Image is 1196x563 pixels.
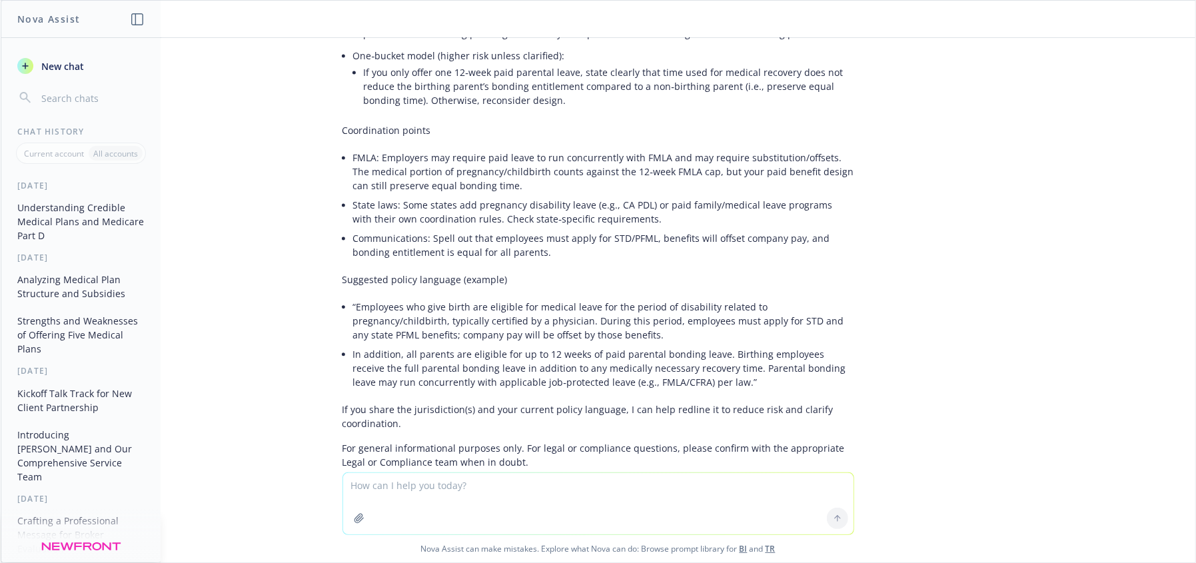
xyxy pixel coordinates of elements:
[1,126,161,137] div: Chat History
[353,195,854,229] li: State laws: Some states add pregnancy disability leave (e.g., CA PDL) or paid family/medical leav...
[6,535,1190,562] span: Nova Assist can make mistakes. Explore what Nova can do: Browse prompt library for and
[12,197,150,247] button: Understanding Credible Medical Plans and Medicare Part D
[353,229,854,262] li: Communications: Spell out that employees must apply for STD/PFML, benefits will offset company pa...
[39,59,84,73] span: New chat
[1,365,161,376] div: [DATE]
[342,123,854,137] p: Coordination points
[12,510,150,560] button: Crafting a Professional Message for Broker Evaluation
[342,273,854,286] p: Suggested policy language (example)
[12,424,150,488] button: Introducing [PERSON_NAME] and Our Comprehensive Service Team
[353,297,854,344] li: “Employees who give birth are eligible for medical leave for the period of disability related to ...
[766,543,776,554] a: TR
[12,269,150,304] button: Analyzing Medical Plan Structure and Subsidies
[12,54,150,78] button: New chat
[17,12,80,26] h1: Nova Assist
[353,46,854,113] li: One‑bucket model (higher risk unless clarified):
[39,89,145,107] input: Search chats
[342,441,854,469] p: For general informational purposes only. For legal or compliance questions, please confirm with t...
[353,148,854,195] li: FMLA: Employers may require paid leave to run concurrently with FMLA and may require substitution...
[12,382,150,418] button: Kickoff Talk Track for New Client Partnership
[353,344,854,392] li: In addition, all parents are eligible for up to 12 weeks of paid parental bonding leave. Birthing...
[1,180,161,191] div: [DATE]
[1,252,161,263] div: [DATE]
[740,543,748,554] a: BI
[93,148,138,159] p: All accounts
[342,402,854,430] p: If you share the jurisdiction(s) and your current policy language, I can help redline it to reduc...
[364,63,854,110] li: If you only offer one 12‑week paid parental leave, state clearly that time used for medical recov...
[24,148,84,159] p: Current account
[12,310,150,360] button: Strengths and Weaknesses of Offering Five Medical Plans
[1,493,161,504] div: [DATE]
